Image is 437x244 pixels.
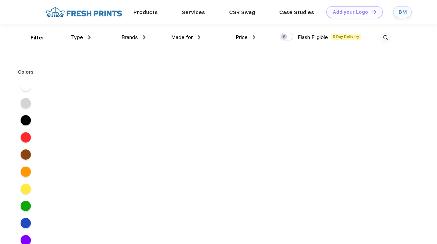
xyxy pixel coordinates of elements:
[393,6,412,18] a: BM
[182,9,205,15] a: Services
[44,6,124,18] img: fo%20logo%202.webp
[371,10,376,14] img: DT
[143,35,145,39] img: dropdown.png
[171,34,193,40] span: Made for
[121,34,138,40] span: Brands
[333,9,368,15] div: Add your Logo
[133,9,158,15] a: Products
[13,69,39,76] div: Colors
[399,9,406,15] div: BM
[229,9,255,15] a: CSR Swag
[236,34,248,40] span: Price
[298,34,328,40] span: Flash Eligible
[88,35,91,39] img: dropdown.png
[198,35,200,39] img: dropdown.png
[71,34,83,40] span: Type
[331,34,361,40] span: 5 Day Delivery
[253,35,255,39] img: dropdown.png
[380,32,391,44] img: desktop_search.svg
[31,34,45,42] div: Filter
